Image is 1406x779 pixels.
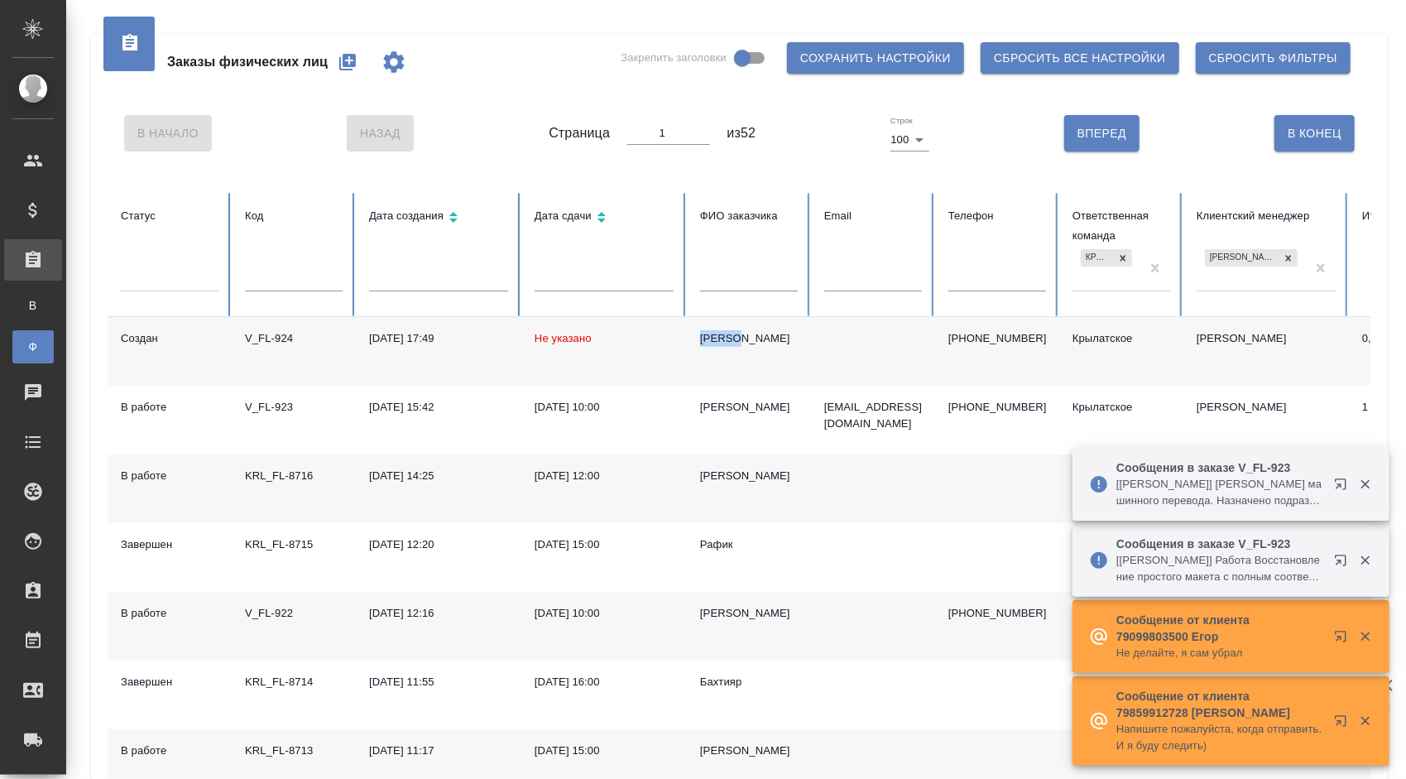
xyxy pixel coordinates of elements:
[245,743,343,759] div: KRL_FL-8713
[369,674,508,690] div: [DATE] 11:55
[787,42,964,74] button: Сохранить настройки
[535,206,674,230] div: Сортировка
[1072,206,1170,246] div: Ответственная команда
[121,206,218,226] div: Статус
[1116,476,1323,509] p: [[PERSON_NAME]] [PERSON_NAME] машинного перевода. Назначено подразделение "Проектный офис"
[700,674,798,690] div: Бахтияр
[369,743,508,759] div: [DATE] 11:17
[245,206,343,226] div: Код
[890,128,929,151] div: 100
[369,399,508,416] div: [DATE] 15:42
[1324,544,1364,584] button: Открыть в новой вкладке
[981,42,1179,74] button: Сбросить все настройки
[1064,115,1140,151] button: Вперед
[1116,459,1323,476] p: Сообщения в заказе V_FL-923
[948,206,1046,226] div: Телефон
[1183,317,1349,386] td: [PERSON_NAME]
[1072,330,1170,347] div: Крылатское
[1288,123,1341,144] span: В Конец
[1116,721,1323,754] p: Напишите пожалуйста, когда отправить. И я буду следить)
[1072,399,1170,416] div: Крылатское
[700,399,798,416] div: [PERSON_NAME]
[948,399,1046,416] p: [PHONE_NUMBER]
[700,605,798,622] div: [PERSON_NAME]
[1081,249,1114,267] div: Крылатское
[121,743,218,759] div: В работе
[535,468,674,484] div: [DATE] 12:00
[121,536,218,553] div: Завершен
[369,468,508,484] div: [DATE] 14:25
[1348,629,1382,644] button: Закрыть
[12,289,54,322] a: В
[245,674,343,690] div: KRL_FL-8714
[700,206,798,226] div: ФИО заказчика
[245,536,343,553] div: KRL_FL-8715
[1324,468,1364,507] button: Открыть в новой вкладке
[948,605,1046,622] p: [PHONE_NUMBER]
[245,399,343,416] div: V_FL-923
[824,399,922,432] p: [EMAIL_ADDRESS][DOMAIN_NAME]
[535,605,674,622] div: [DATE] 10:00
[245,605,343,622] div: V_FL-922
[1348,714,1382,729] button: Закрыть
[121,674,218,690] div: Завершен
[994,48,1166,69] span: Сбросить все настройки
[369,330,508,347] div: [DATE] 17:49
[700,330,798,347] div: [PERSON_NAME]
[1116,552,1323,585] p: [[PERSON_NAME]] Работа Восстановление простого макета с полным соответствием оформлению оригинала...
[21,297,46,314] span: В
[1205,249,1279,267] div: [PERSON_NAME]
[328,42,367,82] button: Создать
[890,117,913,125] label: Строк
[700,536,798,553] div: Рафик
[535,674,674,690] div: [DATE] 16:00
[1274,115,1355,151] button: В Конец
[1116,536,1323,552] p: Сообщения в заказе V_FL-923
[1197,206,1336,226] div: Клиентский менеджер
[535,743,674,759] div: [DATE] 15:00
[1116,688,1323,721] p: Сообщение от клиента 79859912728 [PERSON_NAME]
[167,52,328,72] span: Заказы физических лиц
[121,330,218,347] div: Создан
[824,206,922,226] div: Email
[369,536,508,553] div: [DATE] 12:20
[621,50,727,66] span: Закрепить заголовки
[1348,553,1382,568] button: Закрыть
[245,468,343,484] div: KRL_FL-8716
[12,330,54,363] a: Ф
[800,48,951,69] span: Сохранить настройки
[948,330,1046,347] p: [PHONE_NUMBER]
[700,743,798,759] div: [PERSON_NAME]
[535,536,674,553] div: [DATE] 15:00
[245,330,343,347] div: V_FL-924
[1209,48,1337,69] span: Сбросить фильтры
[1324,704,1364,744] button: Открыть в новой вкладке
[535,332,592,344] span: Не указано
[1077,123,1126,144] span: Вперед
[727,123,756,143] span: из 52
[1348,477,1382,492] button: Закрыть
[21,339,46,355] span: Ф
[535,399,674,416] div: [DATE] 10:00
[121,468,218,484] div: В работе
[1116,612,1323,645] p: Сообщение от клиента 79099803500 Егор
[549,123,610,143] span: Страница
[1196,42,1351,74] button: Сбросить фильтры
[369,605,508,622] div: [DATE] 12:16
[1324,620,1364,660] button: Открыть в новой вкладке
[1183,386,1349,454] td: [PERSON_NAME]
[700,468,798,484] div: [PERSON_NAME]
[1116,645,1323,661] p: Не делайте, я сам убрал
[121,399,218,416] div: В работе
[369,206,508,230] div: Сортировка
[121,605,218,622] div: В работе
